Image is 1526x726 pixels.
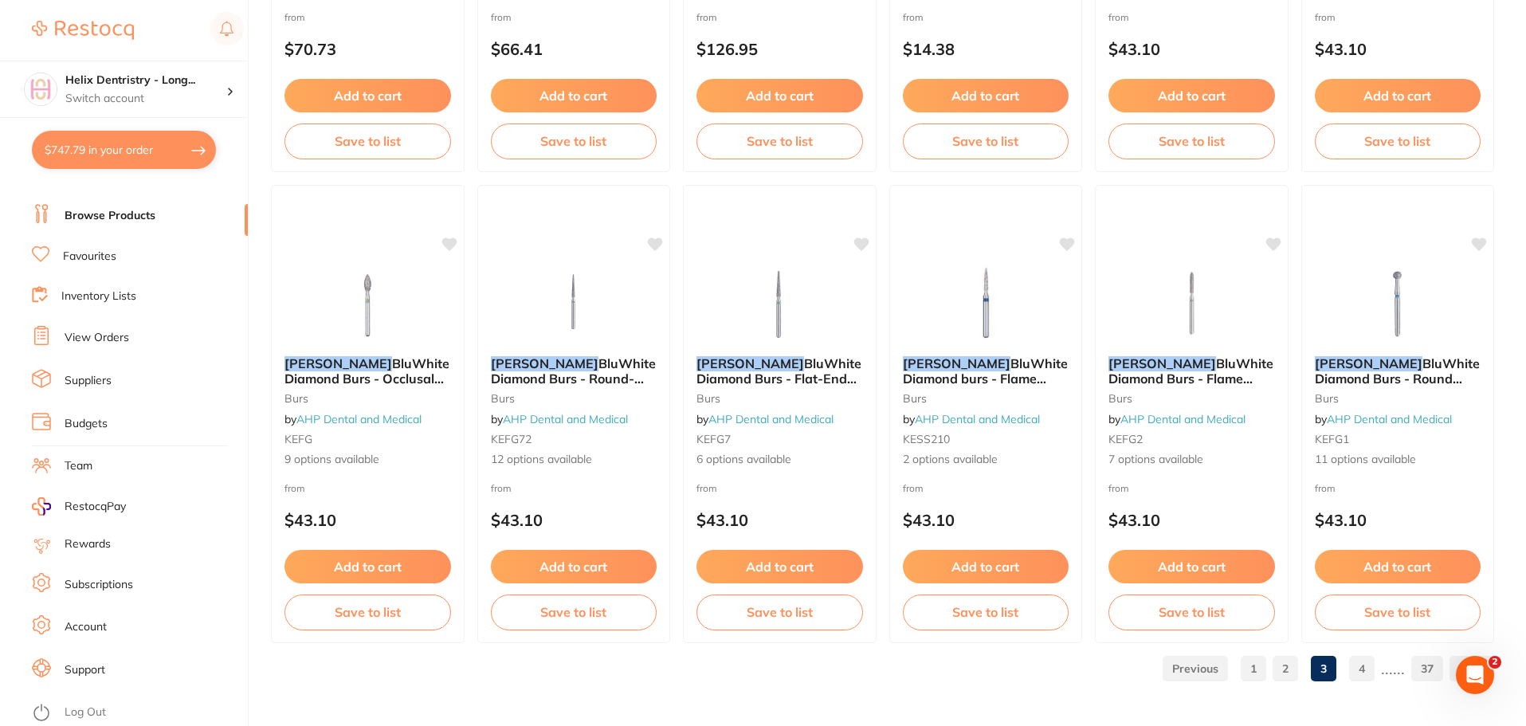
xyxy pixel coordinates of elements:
[696,124,863,159] button: Save to list
[1108,482,1129,494] span: from
[1315,355,1480,401] span: BluWhite Diamond Burs - Round Extra-Coarse
[491,40,657,58] p: $66.41
[65,73,226,88] h4: Helix Dentristry - Long Jetty
[1108,452,1275,468] span: 7 options available
[1315,11,1336,23] span: from
[696,482,717,494] span: from
[284,356,451,386] b: Kerr BluWhite Diamond Burs - Occlusal Extra-Coarse
[491,11,512,23] span: from
[903,124,1069,159] button: Save to list
[1315,482,1336,494] span: from
[1315,356,1481,386] b: Kerr BluWhite Diamond Burs - Round Extra-Coarse
[903,11,924,23] span: from
[284,79,451,112] button: Add to cart
[284,355,449,401] span: BluWhite Diamond Burs - Occlusal Extra-Coarse
[1108,79,1275,112] button: Add to cart
[491,595,657,630] button: Save to list
[1241,653,1266,685] a: 1
[696,355,861,401] span: BluWhite Diamond Burs - Flat-End Taper
[1315,79,1481,112] button: Add to cart
[65,577,133,593] a: Subscriptions
[65,704,106,720] a: Log Out
[696,356,863,386] b: Kerr BluWhite Diamond Burs - Flat-End Taper
[284,432,312,446] span: KEFG
[284,482,305,494] span: from
[903,355,1068,401] span: BluWhite Diamond burs - Flame (Short Shank)
[65,330,129,346] a: View Orders
[696,432,731,446] span: KEFG7
[491,432,532,446] span: KEFG72
[284,355,392,371] em: [PERSON_NAME]
[32,700,243,726] button: Log Out
[491,392,657,405] small: burs
[1108,40,1275,58] p: $43.10
[65,499,126,515] span: RestocqPay
[284,11,305,23] span: from
[696,392,863,405] small: burs
[65,662,105,678] a: Support
[284,40,451,58] p: $70.73
[491,550,657,583] button: Add to cart
[491,511,657,529] p: $43.10
[32,131,216,169] button: $747.79 in your order
[1315,412,1452,426] span: by
[696,595,863,630] button: Save to list
[903,452,1069,468] span: 2 options available
[915,412,1040,426] a: AHP Dental and Medical
[1315,124,1481,159] button: Save to list
[1315,550,1481,583] button: Add to cart
[903,392,1069,405] small: burs
[522,264,626,343] img: Kerr BluWhite Diamond Burs - Round-End Taper
[1108,355,1273,401] span: BluWhite Diamond Burs - Flame Coarse
[903,432,950,446] span: KESS210
[903,355,1010,371] em: [PERSON_NAME]
[1108,511,1275,529] p: $43.10
[1346,264,1450,343] img: Kerr BluWhite Diamond Burs - Round Extra-Coarse
[65,373,112,389] a: Suppliers
[1108,392,1275,405] small: burs
[491,124,657,159] button: Save to list
[65,416,108,432] a: Budgets
[696,79,863,112] button: Add to cart
[1411,653,1443,685] a: 37
[903,550,1069,583] button: Add to cart
[1489,656,1501,669] span: 2
[491,412,628,426] span: by
[284,452,451,468] span: 9 options available
[903,482,924,494] span: from
[1108,356,1275,386] b: Kerr BluWhite Diamond Burs - Flame Coarse
[284,124,451,159] button: Save to list
[934,264,1038,343] img: Kerr BluWhite Diamond burs - Flame (Short Shank)
[65,536,111,552] a: Rewards
[63,249,116,265] a: Favourites
[696,355,804,371] em: [PERSON_NAME]
[728,264,831,343] img: Kerr BluWhite Diamond Burs - Flat-End Taper
[696,412,834,426] span: by
[65,91,226,107] p: Switch account
[1327,412,1452,426] a: AHP Dental and Medical
[1108,124,1275,159] button: Save to list
[1273,653,1298,685] a: 2
[708,412,834,426] a: AHP Dental and Medical
[1108,432,1143,446] span: KEFG2
[696,511,863,529] p: $43.10
[32,12,134,49] a: Restocq Logo
[296,412,422,426] a: AHP Dental and Medical
[1108,595,1275,630] button: Save to list
[696,11,717,23] span: from
[696,550,863,583] button: Add to cart
[32,497,51,516] img: RestocqPay
[1108,412,1246,426] span: by
[491,355,656,401] span: BluWhite Diamond Burs - Round-End Taper
[1349,653,1375,685] a: 4
[1315,432,1349,446] span: KEFG1
[903,412,1040,426] span: by
[503,412,628,426] a: AHP Dental and Medical
[284,550,451,583] button: Add to cart
[1381,659,1405,677] p: ......
[903,356,1069,386] b: Kerr BluWhite Diamond burs - Flame (Short Shank)
[284,412,422,426] span: by
[1108,550,1275,583] button: Add to cart
[284,392,451,405] small: burs
[61,288,136,304] a: Inventory Lists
